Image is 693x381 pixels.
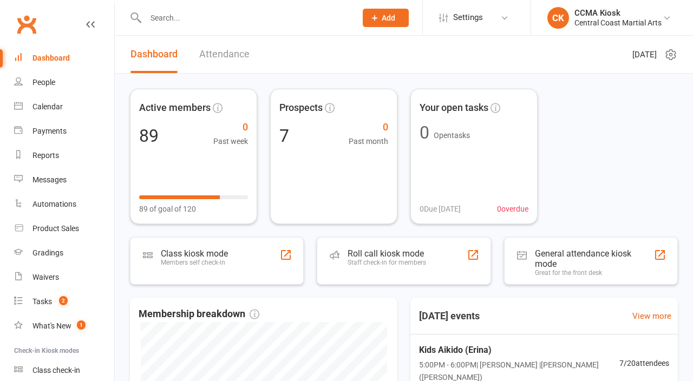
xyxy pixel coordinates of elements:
[619,357,669,369] span: 7 / 20 attendees
[32,102,63,111] div: Calendar
[14,314,114,338] a: What's New1
[14,241,114,265] a: Gradings
[453,5,483,30] span: Settings
[77,320,86,330] span: 1
[32,54,70,62] div: Dashboard
[410,306,488,326] h3: [DATE] events
[14,95,114,119] a: Calendar
[32,321,71,330] div: What's New
[279,100,323,116] span: Prospects
[419,343,619,357] span: Kids Aikido (Erina)
[348,248,426,259] div: Roll call kiosk mode
[32,273,59,281] div: Waivers
[279,127,289,144] div: 7
[32,248,63,257] div: Gradings
[199,36,250,73] a: Attendance
[574,18,662,28] div: Central Coast Martial Arts
[14,265,114,290] a: Waivers
[161,248,228,259] div: Class kiosk mode
[14,143,114,168] a: Reports
[348,259,426,266] div: Staff check-in for members
[434,131,470,140] span: Open tasks
[632,310,671,323] a: View more
[139,100,211,116] span: Active members
[535,269,654,277] div: Great for the front desk
[535,248,654,269] div: General attendance kiosk mode
[213,120,248,135] span: 0
[32,224,79,233] div: Product Sales
[13,11,40,38] a: Clubworx
[32,366,80,375] div: Class check-in
[59,296,68,305] span: 2
[497,203,528,215] span: 0 overdue
[139,203,196,215] span: 89 of goal of 120
[161,259,228,266] div: Members self check-in
[420,124,429,141] div: 0
[142,10,349,25] input: Search...
[420,203,461,215] span: 0 Due [DATE]
[547,7,569,29] div: CK
[139,127,159,144] div: 89
[420,100,488,116] span: Your open tasks
[632,48,657,61] span: [DATE]
[130,36,178,73] a: Dashboard
[14,46,114,70] a: Dashboard
[14,192,114,216] a: Automations
[14,168,114,192] a: Messages
[32,151,59,160] div: Reports
[574,8,662,18] div: CCMA Kiosk
[32,200,76,208] div: Automations
[363,9,409,27] button: Add
[213,135,248,147] span: Past week
[349,135,388,147] span: Past month
[14,119,114,143] a: Payments
[14,70,114,95] a: People
[32,175,67,184] div: Messages
[14,216,114,241] a: Product Sales
[32,127,67,135] div: Payments
[32,78,55,87] div: People
[139,306,259,322] span: Membership breakdown
[349,120,388,135] span: 0
[32,297,52,306] div: Tasks
[382,14,395,22] span: Add
[14,290,114,314] a: Tasks 2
